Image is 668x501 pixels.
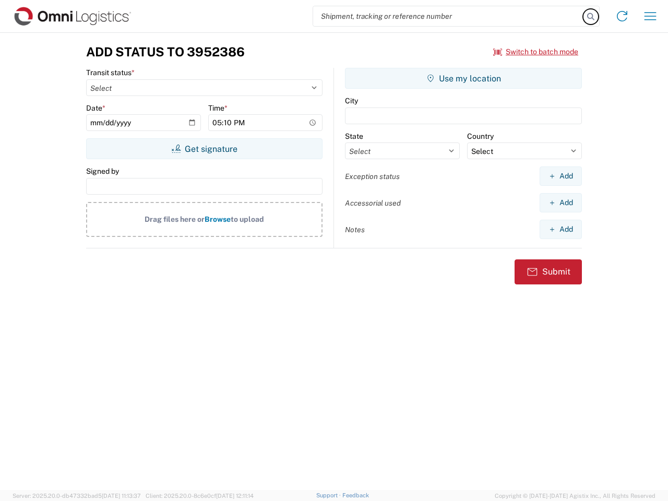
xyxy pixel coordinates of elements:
[86,166,119,176] label: Signed by
[540,220,582,239] button: Add
[345,172,400,181] label: Exception status
[495,491,655,500] span: Copyright © [DATE]-[DATE] Agistix Inc., All Rights Reserved
[313,6,583,26] input: Shipment, tracking or reference number
[86,68,135,77] label: Transit status
[86,103,105,113] label: Date
[216,493,254,499] span: [DATE] 12:11:14
[205,215,231,223] span: Browse
[345,198,401,208] label: Accessorial used
[102,493,141,499] span: [DATE] 11:13:37
[345,96,358,105] label: City
[540,166,582,186] button: Add
[515,259,582,284] button: Submit
[86,138,323,159] button: Get signature
[493,43,578,61] button: Switch to batch mode
[231,215,264,223] span: to upload
[345,68,582,89] button: Use my location
[13,493,141,499] span: Server: 2025.20.0-db47332bad5
[540,193,582,212] button: Add
[86,44,245,59] h3: Add Status to 3952386
[342,492,369,498] a: Feedback
[146,493,254,499] span: Client: 2025.20.0-8c6e0cf
[345,132,363,141] label: State
[345,225,365,234] label: Notes
[145,215,205,223] span: Drag files here or
[316,492,342,498] a: Support
[467,132,494,141] label: Country
[208,103,228,113] label: Time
